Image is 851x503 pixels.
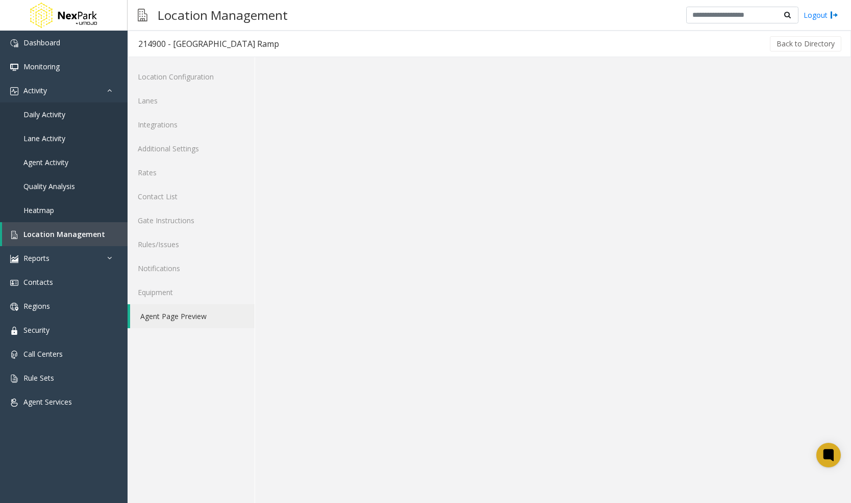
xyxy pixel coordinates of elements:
[128,65,255,89] a: Location Configuration
[10,327,18,335] img: 'icon'
[23,110,65,119] span: Daily Activity
[128,137,255,161] a: Additional Settings
[23,205,54,215] span: Heatmap
[128,184,255,208] a: Contact List
[10,399,18,407] img: 'icon'
[10,63,18,71] img: 'icon'
[138,3,147,28] img: pageIcon
[128,89,255,113] a: Lanes
[10,279,18,287] img: 'icon'
[128,232,255,256] a: Rules/Issues
[23,253,49,263] span: Reports
[128,208,255,232] a: Gate Instructions
[23,397,72,407] span: Agent Services
[770,36,841,51] button: Back to Directory
[23,86,47,95] span: Activity
[10,303,18,311] img: 'icon'
[804,10,838,20] a: Logout
[10,39,18,47] img: 'icon'
[2,222,128,246] a: Location Management
[23,325,49,335] span: Security
[128,161,255,184] a: Rates
[23,157,68,167] span: Agent Activity
[23,277,53,287] span: Contacts
[23,134,65,143] span: Lane Activity
[128,280,255,304] a: Equipment
[153,3,293,28] h3: Location Management
[23,373,54,383] span: Rule Sets
[10,231,18,239] img: 'icon'
[10,87,18,95] img: 'icon'
[23,301,50,311] span: Regions
[23,229,105,239] span: Location Management
[128,256,255,280] a: Notifications
[23,181,75,191] span: Quality Analysis
[23,38,60,47] span: Dashboard
[130,304,255,328] a: Agent Page Preview
[138,37,279,50] div: 214900 - [GEOGRAPHIC_DATA] Ramp
[10,375,18,383] img: 'icon'
[10,351,18,359] img: 'icon'
[128,113,255,137] a: Integrations
[10,255,18,263] img: 'icon'
[23,349,63,359] span: Call Centers
[830,10,838,20] img: logout
[23,62,60,71] span: Monitoring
